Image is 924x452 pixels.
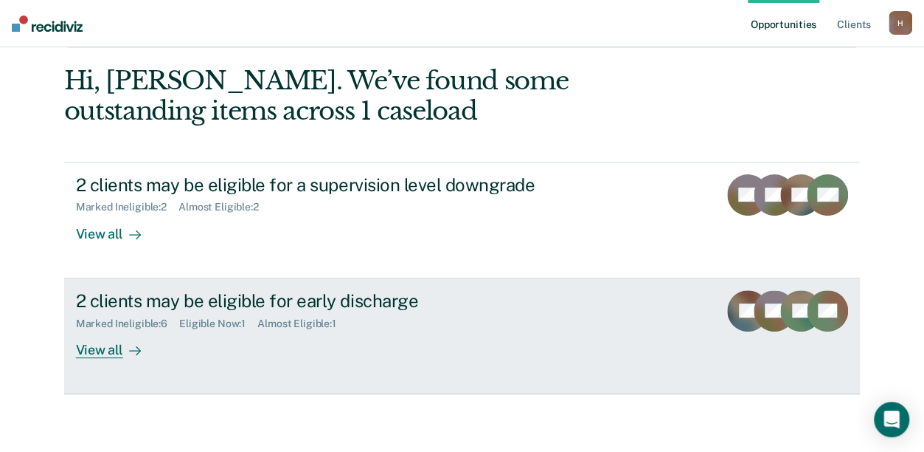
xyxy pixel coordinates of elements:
div: View all [76,213,159,242]
div: Marked Ineligible : 2 [76,201,178,213]
a: 2 clients may be eligible for a supervision level downgradeMarked Ineligible:2Almost Eligible:2Vi... [64,162,861,278]
div: Almost Eligible : 2 [178,201,271,213]
div: Eligible Now : 1 [179,318,257,330]
button: H [889,11,912,35]
div: Almost Eligible : 1 [257,318,348,330]
div: Open Intercom Messenger [874,402,909,437]
div: Hi, [PERSON_NAME]. We’ve found some outstanding items across 1 caseload [64,66,701,126]
div: 2 clients may be eligible for a supervision level downgrade [76,174,594,196]
div: 2 clients may be eligible for early discharge [76,290,594,312]
img: Recidiviz [12,16,83,32]
div: View all [76,329,159,358]
div: Marked Ineligible : 6 [76,318,179,330]
a: 2 clients may be eligible for early dischargeMarked Ineligible:6Eligible Now:1Almost Eligible:1Vi... [64,278,861,394]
